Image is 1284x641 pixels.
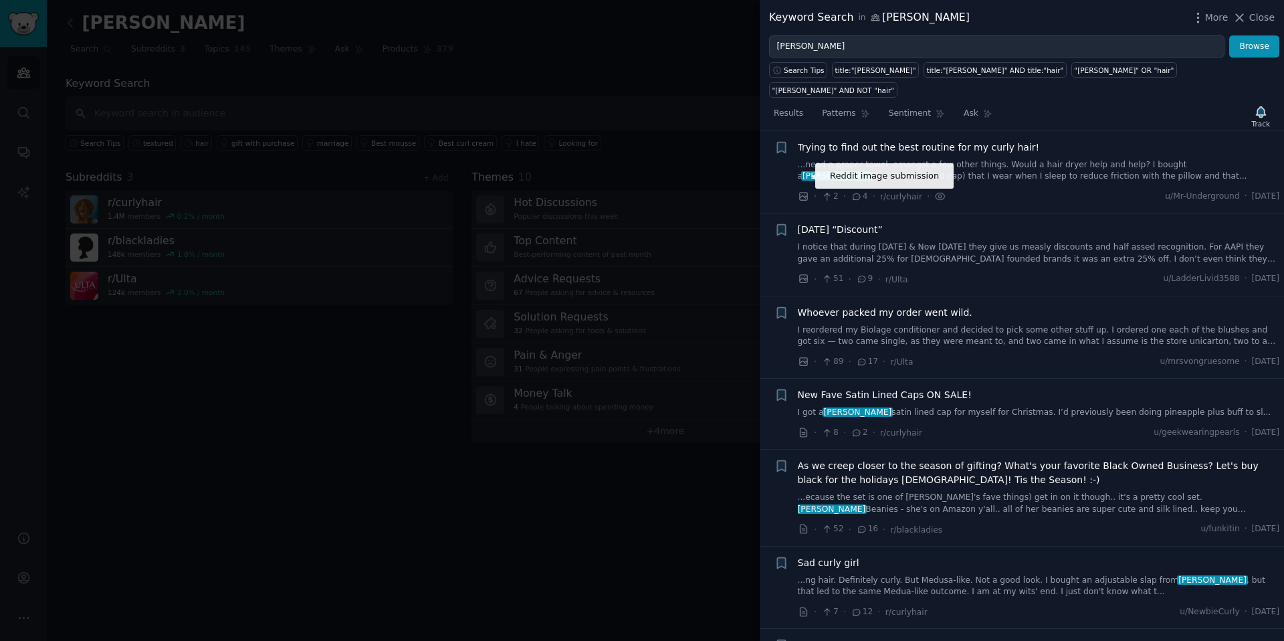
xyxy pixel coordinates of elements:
span: Results [774,108,803,120]
span: 12 [851,606,873,618]
span: · [877,272,880,286]
span: Ask [964,108,978,120]
span: u/geekwearingpearls [1154,427,1240,439]
span: · [814,355,817,369]
span: u/Mr-Underground [1165,191,1239,203]
span: r/Ulta [885,275,908,284]
button: Track [1247,102,1275,130]
span: · [849,272,851,286]
span: · [1245,606,1247,618]
span: · [814,426,817,440]
div: title:"[PERSON_NAME]" [835,66,916,75]
span: [DATE] [1252,523,1279,535]
span: · [843,189,846,203]
input: Try a keyword related to your business [769,35,1224,58]
span: · [1245,427,1247,439]
span: 2 [851,427,867,439]
a: ...ecause the set is one of [PERSON_NAME]'s fave things) get in on it though.. it's a pretty cool... [798,492,1280,515]
span: · [1245,191,1247,203]
span: Sentiment [889,108,931,120]
a: ...ng hair. Definitely curly. But Medusa-like. Not a good look. I bought an adjustable slap from[... [798,575,1280,598]
span: · [814,272,817,286]
a: Whoever packed my order went wild. [798,306,972,320]
span: r/curlyhair [880,192,922,201]
a: "[PERSON_NAME]" AND NOT "hair" [769,82,897,98]
span: 89 [821,356,843,368]
a: I got a[PERSON_NAME]satin lined cap for myself for Christmas. I’d previously been doing pineapple... [798,407,1280,419]
span: [DATE] [1252,191,1279,203]
span: 17 [856,356,878,368]
span: r/curlyhair [885,608,928,617]
span: [DATE] [1252,356,1279,368]
span: 4 [851,191,867,203]
a: [DATE] “Discount” [798,223,883,237]
span: [DATE] [1252,427,1279,439]
a: New Fave Satin Lined Caps ON SALE! [798,388,972,402]
span: r/Ulta [891,357,914,367]
span: in [858,12,865,24]
span: · [814,605,817,619]
span: · [1245,523,1247,535]
span: [DATE] [1252,606,1279,618]
span: · [927,189,930,203]
span: 16 [856,523,878,535]
span: · [843,426,846,440]
span: More [1205,11,1228,25]
span: 51 [821,273,843,285]
a: ...need a proper towel, amongst a few other things. Would a hair dryer help and help? I bought a[... [798,159,1280,183]
span: · [843,605,846,619]
span: Patterns [822,108,855,120]
span: · [883,355,885,369]
a: I reordered my Biolage conditioner and decided to pick some other stuff up. I ordered one each of... [798,325,1280,348]
span: r/blackladies [891,525,943,535]
span: 7 [821,606,838,618]
span: · [849,523,851,537]
span: · [883,523,885,537]
span: Search Tips [784,66,825,75]
span: [PERSON_NAME] [801,171,871,181]
span: · [877,605,880,619]
span: u/mrsvongruesome [1160,356,1239,368]
span: · [814,189,817,203]
span: 2 [821,191,838,203]
span: · [873,426,875,440]
span: [PERSON_NAME] [1177,575,1247,585]
span: 9 [856,273,873,285]
span: r/curlyhair [880,428,922,438]
button: Browse [1229,35,1279,58]
span: Close [1249,11,1275,25]
span: · [1245,356,1247,368]
div: "[PERSON_NAME]" AND NOT "hair" [772,86,895,95]
div: title:"[PERSON_NAME]" AND title:"hair" [927,66,1064,75]
a: Trying to find out the best routine for my curly hair! [798,141,1040,155]
button: More [1191,11,1228,25]
span: · [1245,273,1247,285]
a: Sentiment [884,103,950,130]
a: Sad curly girl [798,556,859,570]
span: [PERSON_NAME] [823,407,893,417]
a: As we creep closer to the season of gifting? What's your favorite Black Owned Business? Let's buy... [798,459,1280,487]
span: u/NewbieCurly [1180,606,1239,618]
span: · [849,355,851,369]
span: 52 [821,523,843,535]
button: Close [1233,11,1275,25]
a: Ask [959,103,997,130]
span: u/LadderLivid3588 [1163,273,1239,285]
a: Patterns [817,103,874,130]
button: Search Tips [769,62,827,78]
span: [PERSON_NAME] [796,505,867,514]
div: "[PERSON_NAME]" OR "hair" [1074,66,1174,75]
a: title:"[PERSON_NAME]" [832,62,919,78]
a: title:"[PERSON_NAME]" AND title:"hair" [924,62,1067,78]
a: I notice that during [DATE] & Now [DATE] they give us measly discounts and half assed recognition... [798,242,1280,265]
span: 8 [821,427,838,439]
div: Track [1252,119,1270,128]
a: Results [769,103,808,130]
div: Keyword Search [PERSON_NAME] [769,9,970,26]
